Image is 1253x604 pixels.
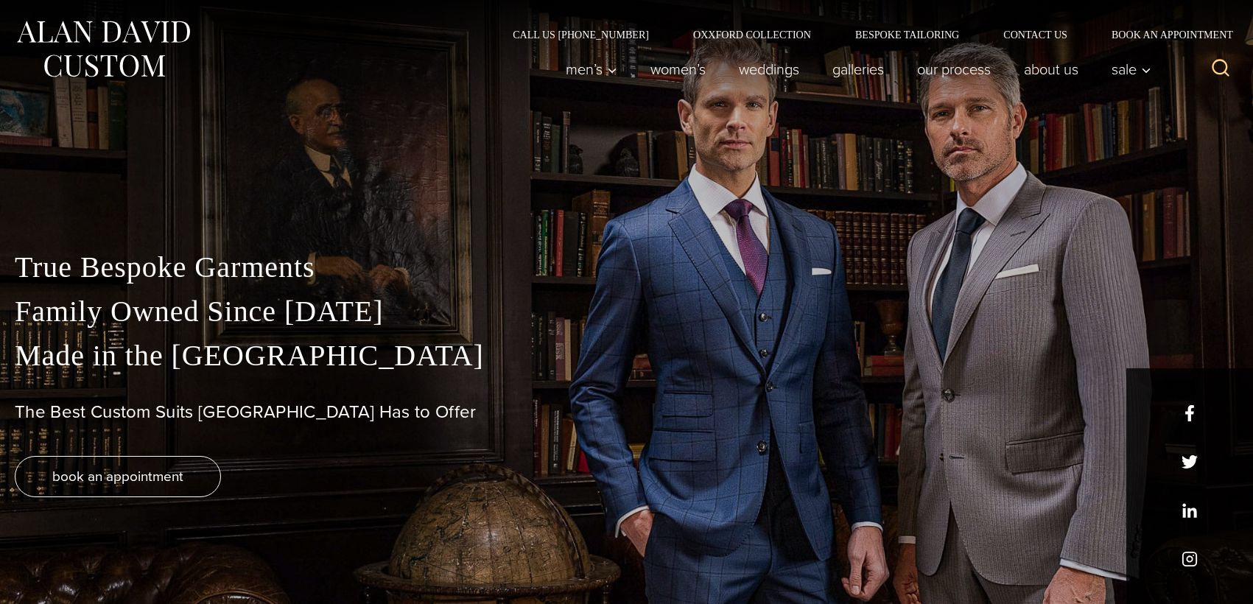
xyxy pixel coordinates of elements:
a: weddings [723,55,816,84]
a: book an appointment [15,456,221,497]
a: About Us [1008,55,1095,84]
span: Men’s [566,62,617,77]
a: Galleries [816,55,901,84]
span: book an appointment [52,466,183,487]
a: Oxxford Collection [671,29,833,40]
a: Contact Us [981,29,1089,40]
a: Women’s [634,55,723,84]
button: View Search Form [1203,52,1238,87]
nav: Secondary Navigation [491,29,1238,40]
a: Call Us [PHONE_NUMBER] [491,29,671,40]
a: Our Process [901,55,1008,84]
p: True Bespoke Garments Family Owned Since [DATE] Made in the [GEOGRAPHIC_DATA] [15,245,1238,378]
nav: Primary Navigation [550,55,1159,84]
a: Book an Appointment [1089,29,1238,40]
a: Bespoke Tailoring [833,29,981,40]
span: Sale [1112,62,1151,77]
img: Alan David Custom [15,16,192,82]
h1: The Best Custom Suits [GEOGRAPHIC_DATA] Has to Offer [15,401,1238,423]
